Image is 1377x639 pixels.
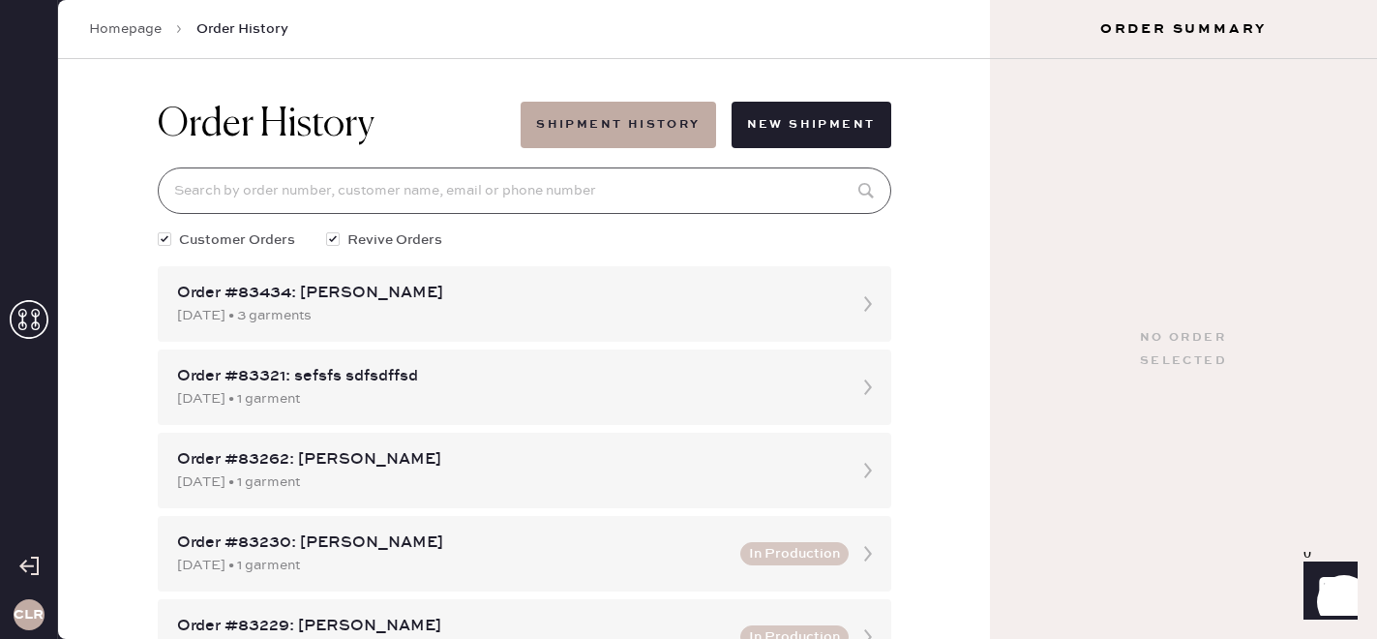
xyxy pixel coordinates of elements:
div: Order #83262: [PERSON_NAME] [177,448,837,472]
div: Order #83229: [PERSON_NAME] [177,615,729,638]
div: No order selected [1140,326,1227,373]
h3: CLR [14,608,44,622]
iframe: Front Chat [1285,552,1368,635]
h3: Order Summary [990,19,1377,39]
button: Shipment History [521,102,715,148]
button: In Production [740,542,849,565]
div: [DATE] • 3 garments [177,305,837,326]
div: [DATE] • 1 garment [177,555,729,576]
div: Order #83230: [PERSON_NAME] [177,532,729,555]
h1: Order History [158,102,374,148]
span: Order History [196,19,288,39]
a: Homepage [89,19,162,39]
div: Order #83434: [PERSON_NAME] [177,282,837,305]
span: Customer Orders [179,229,295,251]
button: New Shipment [732,102,891,148]
input: Search by order number, customer name, email or phone number [158,167,891,214]
div: [DATE] • 1 garment [177,388,837,410]
div: Order #83321: sefsfs sdfsdffsd [177,365,837,388]
span: Revive Orders [347,229,442,251]
div: [DATE] • 1 garment [177,472,837,493]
